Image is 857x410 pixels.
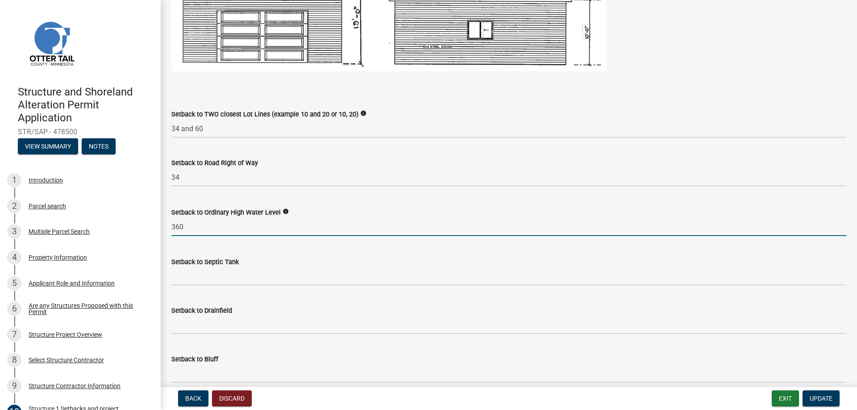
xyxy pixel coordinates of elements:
i: info [360,110,366,116]
span: Update [810,395,832,402]
div: 2 [7,199,21,213]
span: Back [185,395,201,402]
label: Setback to Road Right of Way [171,160,258,166]
button: Discard [212,390,252,406]
div: Structure Project Overview [29,331,102,338]
div: 8 [7,353,21,367]
h4: Structure and Shoreland Alteration Permit Application [18,86,154,124]
button: Notes [82,138,116,154]
div: Are any Structures Proposed with this Permit [29,302,146,315]
div: Select Structure Contractor [29,357,104,363]
button: Back [178,390,208,406]
img: Otter Tail County, Minnesota [18,9,85,76]
label: Setback to TWO closest Lot Lines (example 10 and 20 or 10, 20) [171,112,358,118]
div: Multiple Parcel Search [29,228,90,235]
div: 1 [7,173,21,187]
div: 9 [7,379,21,393]
div: Structure Contractor Information [29,383,121,389]
label: Setback to Drainfield [171,308,232,314]
button: View Summary [18,138,78,154]
wm-modal-confirm: Notes [82,144,116,151]
label: Setback to Ordinary High Water Level [171,210,281,216]
i: info [283,208,289,215]
div: Property Information [29,254,87,261]
div: 5 [7,276,21,290]
label: Setback to Septic Tank [171,259,239,265]
button: Update [803,390,840,406]
div: 7 [7,327,21,342]
div: 4 [7,250,21,265]
wm-modal-confirm: Summary [18,144,78,151]
label: Setback to Bluff [171,356,218,363]
div: Applicant Role and Information [29,280,115,286]
span: STR/SAP - 478500 [18,128,143,136]
button: Exit [772,390,799,406]
div: 6 [7,302,21,316]
div: Introduction [29,177,63,183]
div: 3 [7,224,21,239]
div: Parcel search [29,203,66,209]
